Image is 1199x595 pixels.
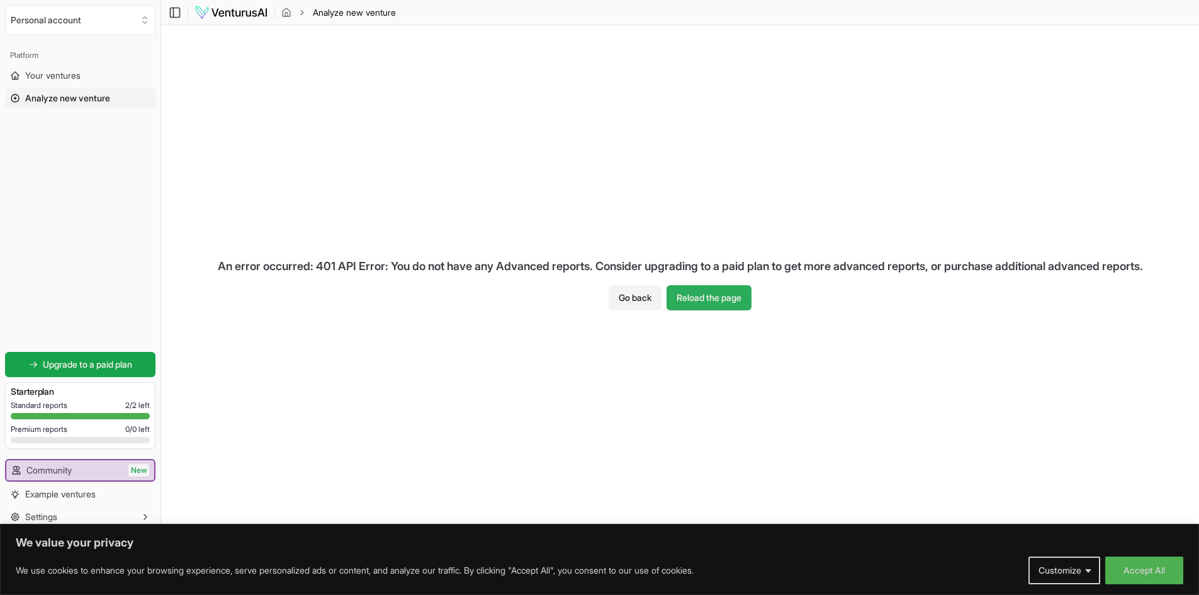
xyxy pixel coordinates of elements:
[25,511,57,523] span: Settings
[43,358,132,371] span: Upgrade to a paid plan
[125,424,150,434] span: 0 / 0 left
[25,92,110,105] span: Analyze new venture
[26,464,72,477] span: Community
[5,65,155,86] a: Your ventures
[6,460,154,480] a: CommunityNew
[281,6,396,19] nav: breadcrumb
[16,563,694,578] p: We use cookies to enhance your browsing experience, serve personalized ads or content, and analyz...
[11,385,150,398] h3: Starter plan
[5,484,155,504] a: Example ventures
[1028,557,1100,584] button: Customize
[5,88,155,108] a: Analyze new venture
[25,488,96,501] span: Example ventures
[11,400,67,411] span: Standard reports
[1105,557,1183,584] button: Accept All
[25,69,81,82] span: Your ventures
[609,285,661,310] button: Go back
[11,424,67,434] span: Premium reports
[208,247,1153,285] div: An error occurred: 401 API Error: You do not have any Advanced reports. Consider upgrading to a p...
[5,45,155,65] div: Platform
[16,535,1183,550] p: We value your privacy
[125,400,150,411] span: 2 / 2 left
[313,6,396,19] span: Analyze new venture
[194,5,268,20] img: logo
[5,5,155,35] button: Select an organization
[128,464,149,477] span: New
[5,352,155,377] a: Upgrade to a paid plan
[667,285,751,310] button: Reload the page
[5,507,155,527] button: Settings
